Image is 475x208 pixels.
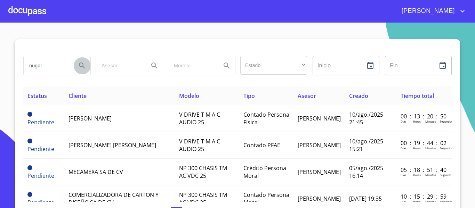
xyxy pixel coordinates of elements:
span: [PERSON_NAME] [69,115,112,122]
p: Minutos [425,119,436,123]
span: COMERCIALIZADORA DE CARTON Y DISEÑO SA DE CV [69,191,159,206]
p: Minutos [425,200,436,203]
span: 10/ago./2025 21:45 [349,111,383,126]
span: Cliente [69,92,87,100]
button: Search [146,57,163,74]
p: 10 : 15 : 29 : 59 [401,193,448,200]
span: Contado Persona Física [243,111,289,126]
p: Minutos [425,173,436,177]
span: [PERSON_NAME] [298,115,341,122]
p: Dias [401,173,406,177]
span: Pendiente [27,112,32,117]
span: Contado PFAE [243,141,280,149]
span: Tiempo total [401,92,434,100]
span: NP 300 CHASIS TM AC VDC 25 [179,164,227,180]
span: Estatus [27,92,47,100]
span: Pendiente [27,165,32,170]
span: Asesor [298,92,316,100]
p: Segundos [440,146,453,150]
button: Search [218,57,235,74]
span: Pendiente [27,199,54,206]
p: Dias [401,119,406,123]
p: Dias [401,146,406,150]
span: Contado Persona Moral [243,191,289,206]
p: 00 : 19 : 44 : 02 [401,139,448,147]
p: Horas [413,119,421,123]
p: Horas [413,146,421,150]
div: ​ [240,56,307,75]
span: NP 300 CHASIS TM AC VDC 25 [179,191,227,206]
p: Segundos [440,200,453,203]
span: [PERSON_NAME] [298,141,341,149]
span: [PERSON_NAME] [298,168,341,176]
p: Segundos [440,173,453,177]
span: Modelo [179,92,199,100]
span: Pendiente [27,172,54,180]
p: Segundos [440,119,453,123]
span: V DRIVE T M A C AUDIO 25 [179,138,220,153]
button: account of current user [396,6,467,17]
span: Pendiente [27,145,54,153]
p: Horas [413,200,421,203]
span: Pendiente [27,139,32,143]
span: Creado [349,92,368,100]
span: [PERSON_NAME] [PERSON_NAME] [69,141,156,149]
span: 10/ago./2025 15:21 [349,138,383,153]
span: Pendiente [27,118,54,126]
p: Dias [401,200,406,203]
span: Crédito Persona Moral [243,164,286,180]
span: V DRIVE T M A C AUDIO 25 [179,111,220,126]
span: [PERSON_NAME] [298,195,341,202]
span: MECAMEXA SA DE CV [69,168,123,176]
p: Horas [413,173,421,177]
input: search [24,56,71,75]
span: [DATE] 19:35 [349,195,382,202]
span: Tipo [243,92,255,100]
span: 05/ago./2025 16:14 [349,164,383,180]
p: 05 : 18 : 51 : 40 [401,166,448,174]
input: search [168,56,216,75]
p: 00 : 13 : 20 : 50 [401,113,448,120]
button: Search [74,57,90,74]
input: search [96,56,143,75]
span: Pendiente [27,192,32,197]
span: [PERSON_NAME] [396,6,458,17]
p: Minutos [425,146,436,150]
